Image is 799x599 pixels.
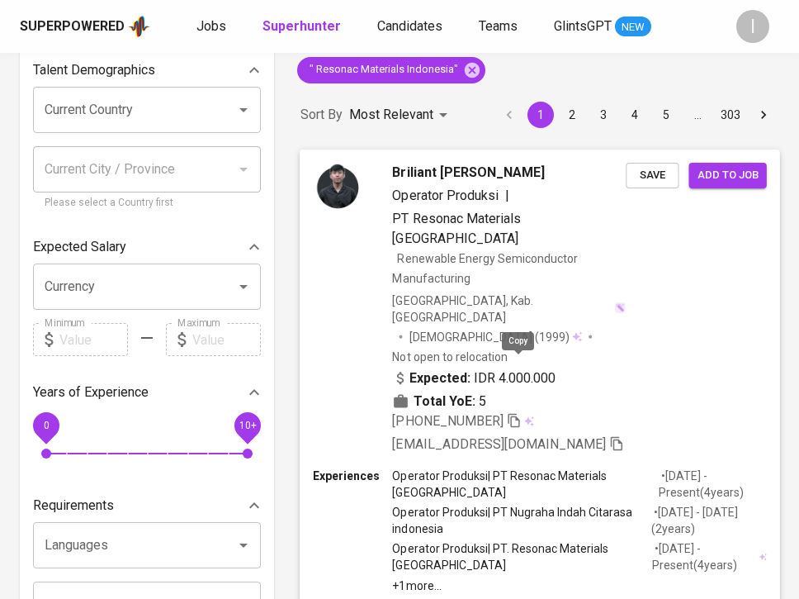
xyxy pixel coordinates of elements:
[409,328,583,345] div: (1999)
[128,14,150,39] img: app logo
[196,17,229,37] a: Jobs
[651,504,767,537] p: • [DATE] - [DATE] ( 2 years )
[392,292,626,325] div: [GEOGRAPHIC_DATA], Kab. [GEOGRAPHIC_DATA]
[239,420,256,431] span: 10+
[684,107,711,123] div: …
[20,14,150,39] a: Superpoweredapp logo
[479,18,518,34] span: Teams
[45,195,249,212] p: Please select a Country first
[554,17,651,37] a: GlintsGPT NEW
[300,105,343,125] p: Sort By
[615,19,651,36] span: NEW
[409,368,470,387] b: Expected:
[392,468,658,501] p: Operator Produksi | PT Resonac Materials [GEOGRAPHIC_DATA]
[392,368,556,387] div: IDR 4.000.000
[652,540,757,573] p: • [DATE] - Present ( 4 years )
[392,211,520,246] span: PT Resonac Materials [GEOGRAPHIC_DATA]
[392,188,498,203] span: Operator Produksi
[349,100,453,131] div: Most Relevant
[377,18,442,34] span: Candidates
[505,186,509,206] span: |
[349,105,433,125] p: Most Relevant
[232,98,255,121] button: Open
[622,102,648,128] button: Go to page 4
[33,237,126,257] p: Expected Salary
[659,468,767,501] p: • [DATE] - Present ( 4 years )
[494,102,779,128] nav: pagination navigation
[392,252,578,285] span: Renewable Energy Semiconductor Manufacturing
[297,57,485,83] div: " Resonac Materials Indonesia"
[736,10,769,43] div: I
[20,17,125,36] div: Superpowered
[392,436,606,452] span: [EMAIL_ADDRESS][DOMAIN_NAME]
[297,62,468,78] span: " Resonac Materials Indonesia"
[232,275,255,298] button: Open
[59,323,128,356] input: Value
[43,420,49,431] span: 0
[313,162,362,212] img: b7b9b96952d67cb24be7ffaa47044d21.jpg
[392,577,766,593] p: +1 more ...
[392,504,650,537] p: Operator Produksi | PT Nugraha Indah Citarasa indonesia
[479,391,486,411] span: 5
[33,231,261,264] div: Expected Salary
[559,102,585,128] button: Go to page 2
[33,489,261,522] div: Requirements
[262,17,344,37] a: Superhunter
[33,60,155,80] p: Talent Demographics
[392,412,503,428] span: [PHONE_NUMBER]
[377,17,446,37] a: Candidates
[527,102,554,128] button: page 1
[590,102,617,128] button: Go to page 3
[479,17,521,37] a: Teams
[33,376,261,409] div: Years of Experience
[192,323,261,356] input: Value
[750,102,777,128] button: Go to next page
[392,162,545,182] span: Briliant [PERSON_NAME]
[196,18,226,34] span: Jobs
[33,496,114,516] p: Requirements
[653,102,679,128] button: Go to page 5
[33,54,261,87] div: Talent Demographics
[697,166,759,185] span: Add to job
[716,102,745,128] button: Go to page 303
[414,391,475,411] b: Total YoE:
[689,162,767,188] button: Add to job
[232,534,255,557] button: Open
[615,302,626,313] img: magic_wand.svg
[392,540,651,573] p: Operator Produksi | PT. Resonac Materials [GEOGRAPHIC_DATA]
[634,166,670,185] span: Save
[33,383,149,402] p: Years of Experience
[262,18,341,34] b: Superhunter
[409,328,535,345] span: [DEMOGRAPHIC_DATA]
[392,348,507,364] p: Not open to relocation
[554,18,612,34] span: GlintsGPT
[313,468,392,484] p: Experiences
[626,162,678,188] button: Save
